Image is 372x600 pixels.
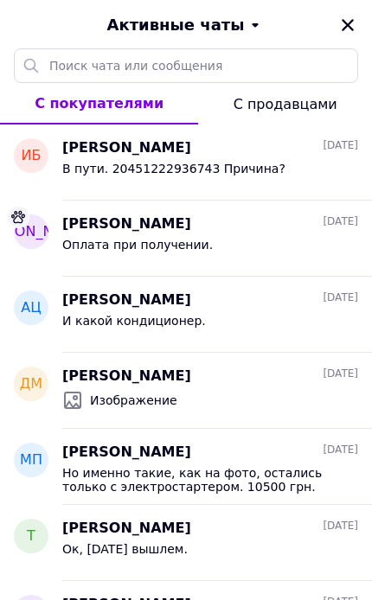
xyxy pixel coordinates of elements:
[62,290,191,310] span: [PERSON_NAME]
[62,162,285,176] span: В пути. 20451222936743 Причина?
[90,392,177,409] span: Изображение
[62,238,213,252] span: Оплата при получении.
[20,374,42,394] span: ДМ
[234,96,337,112] span: С продавцами
[22,146,42,166] span: ИБ
[62,314,206,328] span: И какой кондиционер.
[35,95,164,112] span: С покупателями
[27,527,35,546] span: Т
[62,542,188,556] span: Ок, [DATE] вышлем.
[107,14,245,36] span: Активные чаты
[337,15,358,35] button: Закрыть
[198,83,372,124] button: С продавцами
[62,214,191,234] span: [PERSON_NAME]
[323,367,358,381] span: [DATE]
[48,14,324,36] button: Активные чаты
[323,214,358,229] span: [DATE]
[62,466,334,494] span: Но именно такие, как на фото, остались только с электростартером. 10500 грн. Можем сделать за 949...
[21,298,41,318] span: АЦ
[323,443,358,457] span: [DATE]
[62,519,191,539] span: [PERSON_NAME]
[62,367,191,386] span: [PERSON_NAME]
[62,138,191,158] span: [PERSON_NAME]
[20,450,42,470] span: МП
[14,48,358,83] input: Поиск чата или сообщения
[323,519,358,533] span: [DATE]
[323,290,358,305] span: [DATE]
[62,443,191,463] span: [PERSON_NAME]
[323,138,358,153] span: [DATE]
